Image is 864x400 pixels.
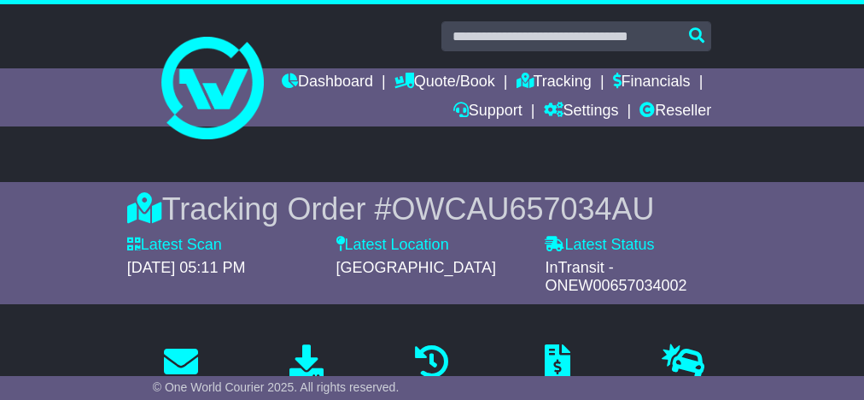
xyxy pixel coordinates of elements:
[545,236,654,255] label: Latest Status
[613,68,691,97] a: Financials
[639,97,711,126] a: Reseller
[336,259,496,276] span: [GEOGRAPHIC_DATA]
[127,191,738,227] div: Tracking Order #
[127,259,246,276] span: [DATE] 05:11 PM
[153,380,400,394] span: © One World Courier 2025. All rights reserved.
[545,259,686,295] span: InTransit - ONEW00657034002
[127,236,222,255] label: Latest Scan
[517,68,592,97] a: Tracking
[544,97,619,126] a: Settings
[394,68,495,97] a: Quote/Book
[336,236,449,255] label: Latest Location
[453,97,522,126] a: Support
[282,68,373,97] a: Dashboard
[391,191,654,226] span: OWCAU657034AU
